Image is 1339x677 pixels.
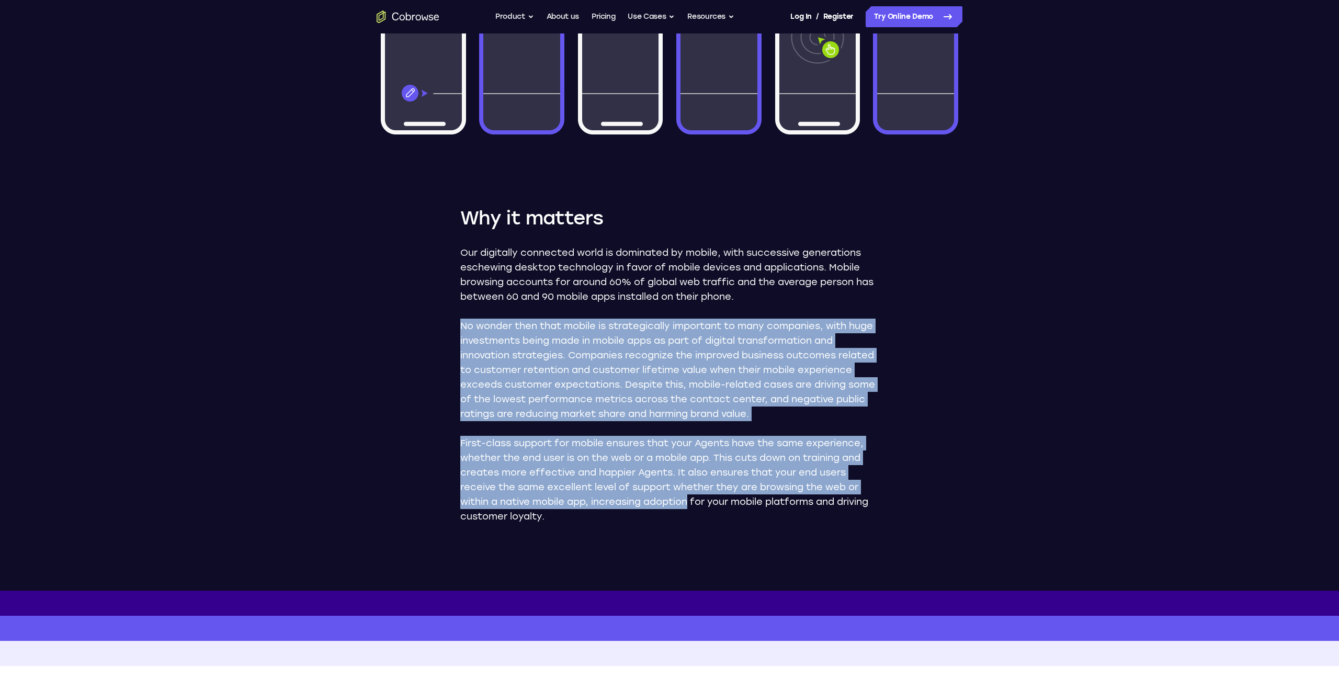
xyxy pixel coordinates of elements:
[790,6,811,27] a: Log In
[687,6,734,27] button: Resources
[377,10,439,23] a: Go to the home page
[823,6,854,27] a: Register
[628,6,675,27] button: Use Cases
[460,319,879,421] p: No wonder then that mobile is strategically important to many companies, with huge investments be...
[460,206,879,231] h2: Why it matters
[547,6,579,27] a: About us
[866,6,962,27] a: Try Online Demo
[460,436,879,524] p: First-class support for mobile ensures that your Agents have the same experience, whether the end...
[495,6,534,27] button: Product
[592,6,616,27] a: Pricing
[460,245,879,304] p: Our digitally connected world is dominated by mobile, with successive generations eschewing deskt...
[816,10,819,23] span: /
